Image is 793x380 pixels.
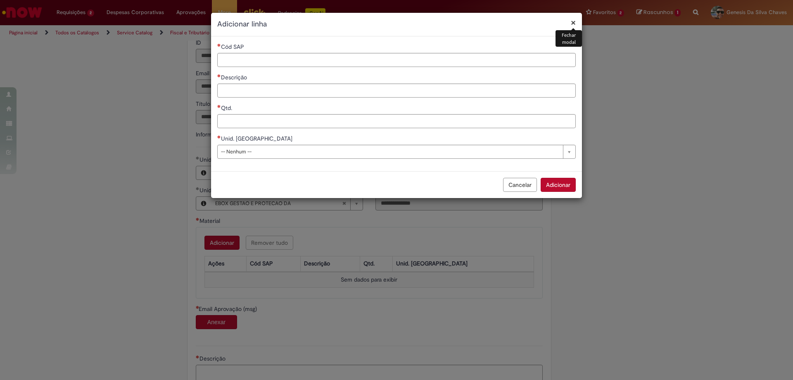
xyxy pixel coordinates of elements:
[221,43,246,50] span: Cód SAP
[217,43,221,47] span: Necessários
[217,19,576,30] h2: Adicionar linha
[217,53,576,67] input: Cód SAP
[217,105,221,108] span: Necessários
[217,114,576,128] input: Qtd.
[217,84,576,98] input: Descrição
[221,74,249,81] span: Descrição
[217,74,221,77] span: Necessários
[221,135,294,142] span: Unid. [GEOGRAPHIC_DATA]
[217,135,221,139] span: Necessários
[541,178,576,192] button: Adicionar
[571,18,576,27] button: Fechar modal
[221,104,234,112] span: Qtd.
[503,178,537,192] button: Cancelar
[221,145,559,158] span: -- Nenhum --
[556,30,582,47] div: Fechar modal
